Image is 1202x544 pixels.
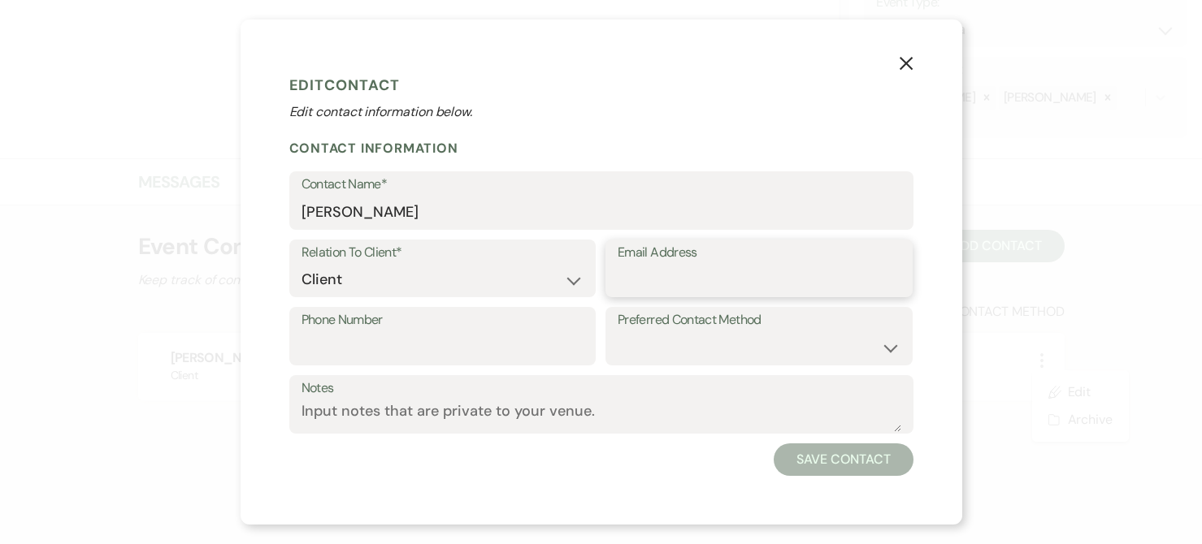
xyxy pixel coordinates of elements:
button: Save Contact [774,443,913,476]
label: Preferred Contact Method [618,309,900,332]
h2: Contact Information [289,140,913,157]
label: Phone Number [302,309,584,332]
label: Contact Name* [302,173,901,196]
label: Relation To Client* [302,241,584,265]
h1: Edit Contact [289,73,913,97]
p: Edit contact information below. [289,102,913,122]
input: First and Last Name [302,196,901,228]
label: Email Address [618,241,900,265]
label: Notes [302,377,901,400]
